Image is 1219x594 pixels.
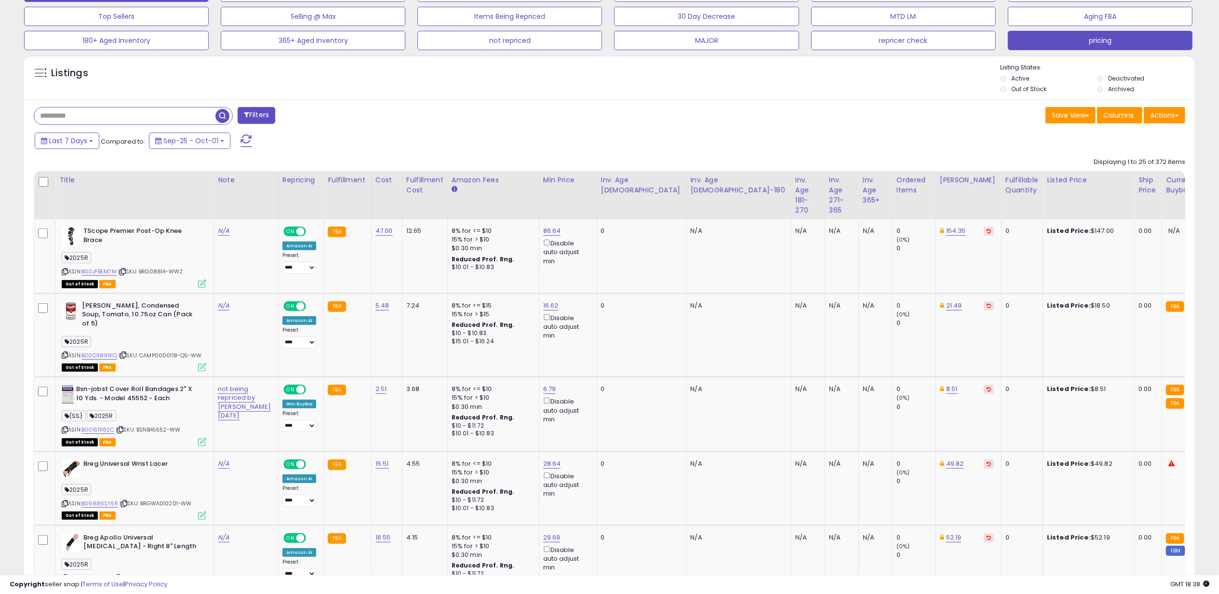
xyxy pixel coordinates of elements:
div: Note [218,175,274,185]
div: N/A [691,385,784,393]
b: Listed Price: [1047,459,1091,468]
div: Title [59,175,210,185]
div: $10 - $10.83 [452,329,532,337]
div: ASIN: [62,459,206,519]
div: N/A [691,459,784,468]
div: 8% for <= $10 [452,385,532,393]
b: [PERSON_NAME], Condensed Soup, Tomato, 10.75oz Can (Pack of 5) [82,301,199,331]
a: B09886SY5R [81,499,118,508]
div: Inv. Age 181-270 [795,175,821,216]
div: $0.30 min [452,244,532,253]
button: Top Sellers [24,7,209,26]
div: N/A [829,533,851,542]
div: Min Price [543,175,593,185]
h5: Listings [51,67,88,80]
div: 0 [897,551,936,559]
a: 16.62 [543,301,559,310]
div: 8% for <= $15 [452,301,532,310]
div: Preset: [282,559,317,580]
b: Listed Price: [1047,384,1091,393]
a: Privacy Policy [125,580,167,589]
div: 0 [897,227,936,235]
span: Sep-25 - Oct-01 [163,136,218,146]
div: N/A [691,533,784,542]
a: B0015TK62C [81,426,114,434]
div: [PERSON_NAME] [940,175,997,185]
span: 2025R [62,484,91,495]
div: Win BuyBox [282,400,317,408]
div: Amazon AI [282,474,316,483]
div: $15.01 - $16.24 [452,337,532,346]
div: 8% for <= $10 [452,459,532,468]
div: N/A [829,385,851,393]
small: FBA [328,459,346,470]
div: Cost [375,175,398,185]
div: 0.00 [1139,533,1154,542]
div: 4.55 [406,459,440,468]
span: 2025R [62,252,91,263]
img: 41mC4yMViDL._SL40_.jpg [62,301,80,321]
div: Preset: [282,327,317,349]
b: Breg Universal Wrist Lacer [83,459,201,471]
small: (0%) [897,236,910,243]
a: 21.49 [946,301,962,310]
div: 0 [1005,301,1035,310]
span: FBA [99,438,116,446]
small: (0%) [897,310,910,318]
button: 30 Day Decrease [614,7,799,26]
small: FBA [1166,398,1184,409]
div: N/A [795,385,817,393]
div: N/A [863,301,885,310]
button: repricer check [811,31,996,50]
div: 4.15 [406,533,440,542]
div: Listed Price [1047,175,1130,185]
span: 2025R [87,410,116,421]
div: ASIN: [62,385,206,445]
span: OFF [305,460,320,469]
span: All listings that are currently out of stock and unavailable for purchase on Amazon [62,438,98,446]
button: Selling @ Max [221,7,405,26]
div: Fulfillment [328,175,367,185]
span: ON [284,228,296,236]
div: $10 - $11.72 [452,422,532,430]
span: Last 7 Days [49,136,87,146]
a: 86.64 [543,226,561,236]
div: Disable auto adjust min [543,312,589,340]
small: FBA [328,533,346,544]
div: Inv. Age [DEMOGRAPHIC_DATA] [601,175,683,195]
label: Archived [1108,85,1134,93]
div: Fulfillable Quantity [1005,175,1039,195]
div: 15% for > $10 [452,235,532,244]
div: $0.30 min [452,403,532,411]
div: N/A [691,227,784,235]
div: N/A [795,459,817,468]
small: FBA [328,227,346,237]
a: 2.51 [375,384,387,394]
button: Save View [1045,107,1096,123]
small: FBA [328,385,346,395]
div: Inv. Age 271-365 [829,175,855,216]
div: $10 - $11.72 [452,496,532,504]
a: 6.79 [543,384,556,394]
div: 0 [1005,227,1035,235]
div: $52.19 [1047,533,1127,542]
span: ON [284,460,296,469]
small: FBM [1166,546,1185,556]
div: ASIN: [62,227,206,287]
div: Preset: [282,410,317,432]
div: 15% for > $10 [452,468,532,477]
div: 0.00 [1139,459,1154,468]
img: 415bCjhrcHL._SL40_.jpg [62,227,81,246]
div: Disable auto adjust min [543,238,589,266]
div: Current Buybox Price [1166,175,1216,195]
div: 15% for > $10 [452,542,532,551]
img: 41oedB-U+qL._SL40_.jpg [62,459,81,479]
b: Listed Price: [1047,533,1091,542]
small: (0%) [897,542,910,550]
small: (0%) [897,394,910,402]
div: Inv. Age 365+ [863,175,888,205]
b: Reduced Prof. Rng. [452,321,515,329]
button: MAJOR [614,31,799,50]
div: 0 [1005,385,1035,393]
div: N/A [863,533,885,542]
